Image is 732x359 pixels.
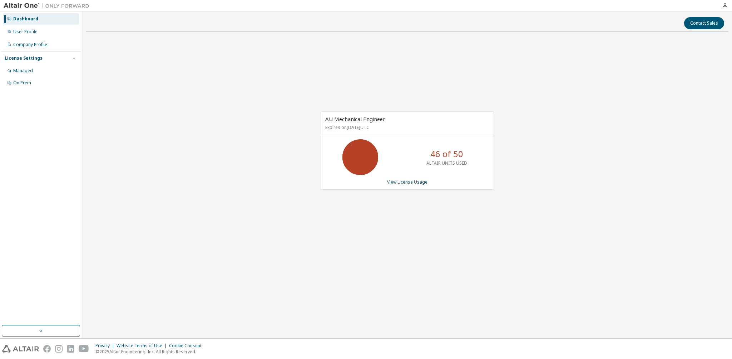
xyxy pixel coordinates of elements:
[5,55,43,61] div: License Settings
[684,17,724,29] button: Contact Sales
[13,80,31,86] div: On Prem
[4,2,93,9] img: Altair One
[43,345,51,353] img: facebook.svg
[169,343,206,349] div: Cookie Consent
[325,115,385,123] span: AU Mechanical Engineer
[387,179,427,185] a: View License Usage
[117,343,169,349] div: Website Terms of Use
[95,343,117,349] div: Privacy
[430,148,463,160] p: 46 of 50
[67,345,74,353] img: linkedin.svg
[79,345,89,353] img: youtube.svg
[95,349,206,355] p: © 2025 Altair Engineering, Inc. All Rights Reserved.
[55,345,63,353] img: instagram.svg
[426,160,467,166] p: ALTAIR UNITS USED
[2,345,39,353] img: altair_logo.svg
[13,16,38,22] div: Dashboard
[13,68,33,74] div: Managed
[325,124,488,130] p: Expires on [DATE] UTC
[13,42,47,48] div: Company Profile
[13,29,38,35] div: User Profile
